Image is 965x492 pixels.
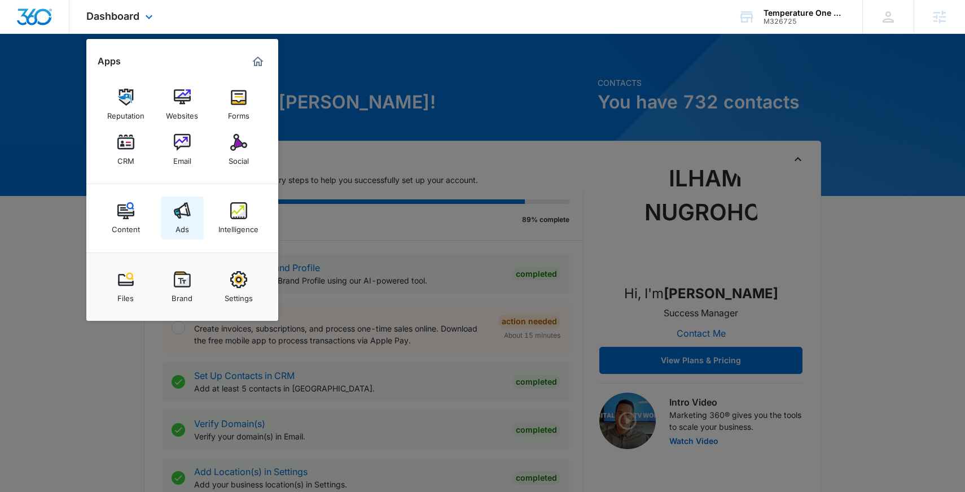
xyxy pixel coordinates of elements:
div: Content [112,219,140,234]
div: Social [229,151,249,166]
div: account name [764,8,846,18]
a: Reputation [104,83,147,126]
h2: Apps [98,56,121,67]
div: Files [117,288,134,303]
a: Marketing 360® Dashboard [249,53,267,71]
div: Websites [166,106,198,120]
div: Ads [176,219,189,234]
a: Email [161,128,204,171]
div: Reputation [107,106,144,120]
a: CRM [104,128,147,171]
div: CRM [117,151,134,166]
a: Content [104,197,147,240]
a: Ads [161,197,204,240]
a: Files [104,265,147,308]
a: Intelligence [217,197,260,240]
div: Forms [228,106,249,120]
div: account id [764,18,846,25]
div: Email [173,151,191,166]
div: Brand [172,288,192,303]
a: Settings [217,265,260,308]
a: Websites [161,83,204,126]
a: Social [217,128,260,171]
a: Brand [161,265,204,308]
a: Forms [217,83,260,126]
span: Dashboard [86,10,139,22]
div: Settings [225,288,253,303]
div: Intelligence [218,219,258,234]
